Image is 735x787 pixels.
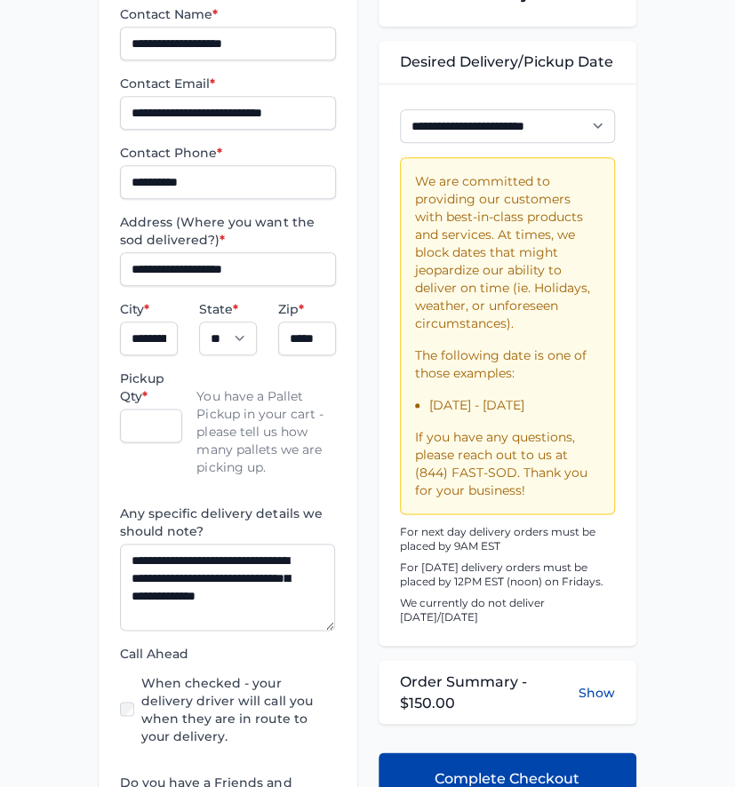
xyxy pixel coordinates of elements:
[400,560,615,589] p: For [DATE] delivery orders must be placed by 12PM EST (noon) on Fridays.
[120,5,335,23] label: Contact Name
[120,144,335,162] label: Contact Phone
[415,346,600,382] p: The following date is one of those examples:
[120,300,178,318] label: City
[196,370,335,476] p: You have a Pallet Pickup in your cart - please tell us how many pallets we are picking up.
[429,396,600,414] li: [DATE] - [DATE]
[141,673,335,744] label: When checked - your delivery driver will call you when they are in route to your delivery.
[579,683,615,701] button: Show
[415,428,600,499] p: If you have any questions, please reach out to us at (844) FAST-SOD. Thank you for your business!
[199,300,257,318] label: State
[120,213,335,249] label: Address (Where you want the sod delivered?)
[120,645,335,663] label: Call Ahead
[400,671,579,713] span: Order Summary - $150.00
[400,525,615,553] p: For next day delivery orders must be placed by 9AM EST
[120,370,182,405] label: Pickup Qty
[120,505,335,540] label: Any specific delivery details we should note?
[120,75,335,92] label: Contact Email
[379,41,636,83] div: Desired Delivery/Pickup Date
[400,596,615,624] p: We currently do not deliver [DATE]/[DATE]
[415,172,600,332] p: We are committed to providing our customers with best-in-class products and services. At times, w...
[278,300,336,318] label: Zip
